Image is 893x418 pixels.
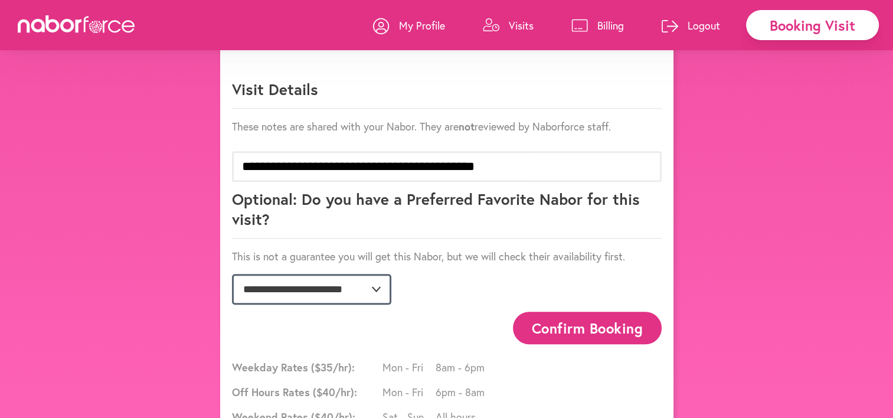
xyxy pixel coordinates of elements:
p: Visits [509,18,534,32]
p: This is not a guarantee you will get this Nabor, but we will check their availability first. [232,249,662,263]
span: Mon - Fri [382,360,436,374]
span: Mon - Fri [382,385,436,399]
p: Billing [597,18,624,32]
p: Logout [688,18,720,32]
span: ($ 35 /hr): [311,360,355,374]
span: Weekday Rates [232,360,380,374]
span: ($ 40 /hr): [313,385,357,399]
a: My Profile [373,8,445,43]
p: These notes are shared with your Nabor. They are reviewed by Naborforce staff. [232,119,662,133]
a: Billing [571,8,624,43]
strong: not [459,119,475,133]
p: Optional: Do you have a Preferred Favorite Nabor for this visit? [232,189,662,239]
button: Confirm Booking [513,312,662,344]
div: Booking Visit [746,10,879,40]
span: 6pm - 8am [436,385,489,399]
a: Logout [662,8,720,43]
a: Visits [483,8,534,43]
span: Off Hours Rates [232,385,380,399]
p: Visit Details [232,79,662,109]
span: 8am - 6pm [436,360,489,374]
p: My Profile [399,18,445,32]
